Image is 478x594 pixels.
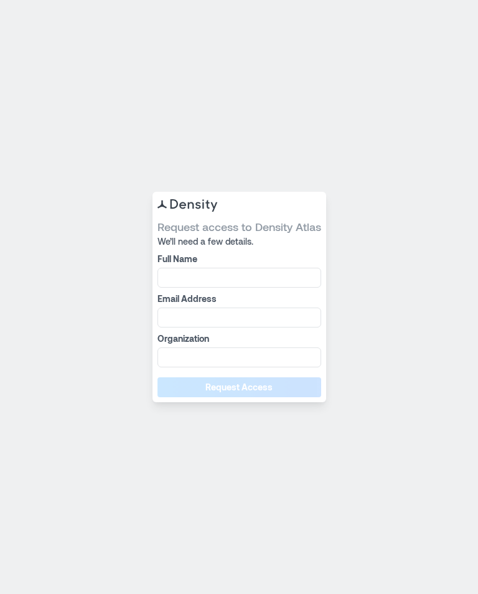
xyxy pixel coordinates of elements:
[157,332,319,345] label: Organization
[157,377,321,397] button: Request Access
[157,253,319,265] label: Full Name
[205,381,273,394] span: Request Access
[157,293,319,305] label: Email Address
[157,235,321,248] span: We’ll need a few details.
[157,219,321,234] span: Request access to Density Atlas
